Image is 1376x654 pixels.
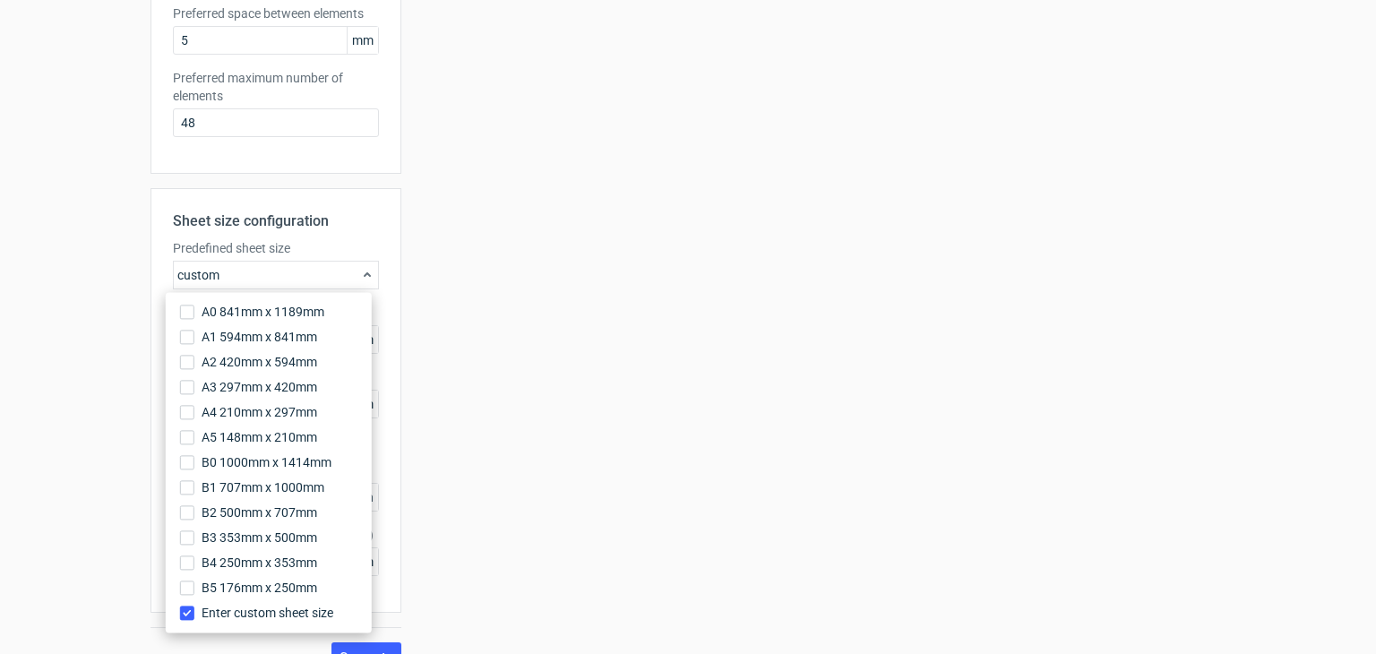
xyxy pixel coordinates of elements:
span: B1 707mm x 1000mm [202,478,324,496]
span: A5 148mm x 210mm [202,428,317,446]
label: Preferred maximum number of elements [173,69,379,105]
label: Predefined sheet size [173,239,379,257]
span: B5 176mm x 250mm [202,579,317,597]
span: A2 420mm x 594mm [202,353,317,371]
span: B2 500mm x 707mm [202,503,317,521]
h2: Sheet size configuration [173,211,379,232]
span: A1 594mm x 841mm [202,328,317,346]
span: A3 297mm x 420mm [202,378,317,396]
div: custom [173,261,379,289]
label: Preferred space between elements [173,4,379,22]
span: A4 210mm x 297mm [202,403,317,421]
span: B4 250mm x 353mm [202,554,317,572]
span: B3 353mm x 500mm [202,529,317,546]
span: Enter custom sheet size [202,604,333,622]
span: A0 841mm x 1189mm [202,303,324,321]
span: B0 1000mm x 1414mm [202,453,331,471]
span: mm [347,27,378,54]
